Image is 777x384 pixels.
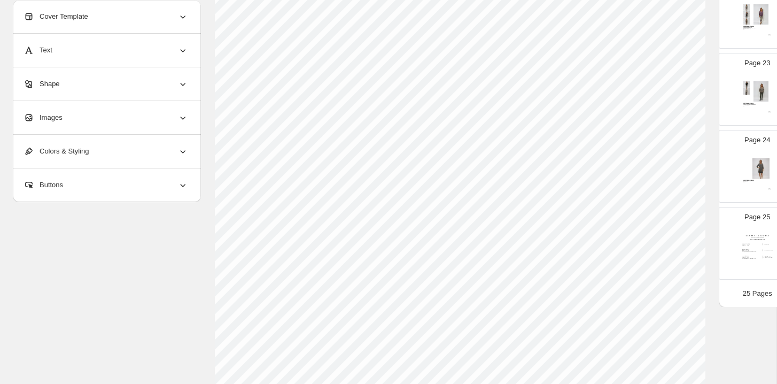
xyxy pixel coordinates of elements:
[757,112,771,113] div: $ 35.00
[743,88,750,95] img: secondaryImage
[744,58,770,68] p: Page 23
[743,11,750,18] img: secondaryImage
[743,104,768,105] div: 50% Viscose, 45% Polyester, 5% Elast
[24,180,63,190] span: Buttons
[757,35,771,36] div: $ 39.00
[743,288,772,299] p: 25 Pages
[743,29,760,30] div: OS
[743,4,750,11] img: secondaryImage
[744,212,770,222] p: Page 25
[24,146,89,157] span: Colors & Styling
[757,189,771,190] div: $ 37.00
[24,45,52,56] span: Text
[24,112,63,123] span: Images
[743,28,760,29] div: Beige, Choco, Prune, Denim, Biscuit, Noir, [GEOGRAPHIC_DATA]
[744,135,770,145] p: Page 24
[743,103,772,104] div: 03011 Chandail J'adore
[743,81,750,88] img: secondaryImage
[742,231,773,275] img: cover page
[750,81,772,102] img: primaryImage
[743,180,772,181] div: 03021 [PERSON_NAME]
[750,158,772,179] img: primaryImage
[24,11,88,22] span: Cover Template
[24,79,60,89] span: Shape
[743,18,750,25] img: secondaryImage
[743,181,760,182] div: Beige, Biscuit
[750,4,772,25] img: primaryImage
[743,26,772,27] div: 02985 Chandail Crochet
[743,27,768,28] div: 55% Modal, 45% Viscose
